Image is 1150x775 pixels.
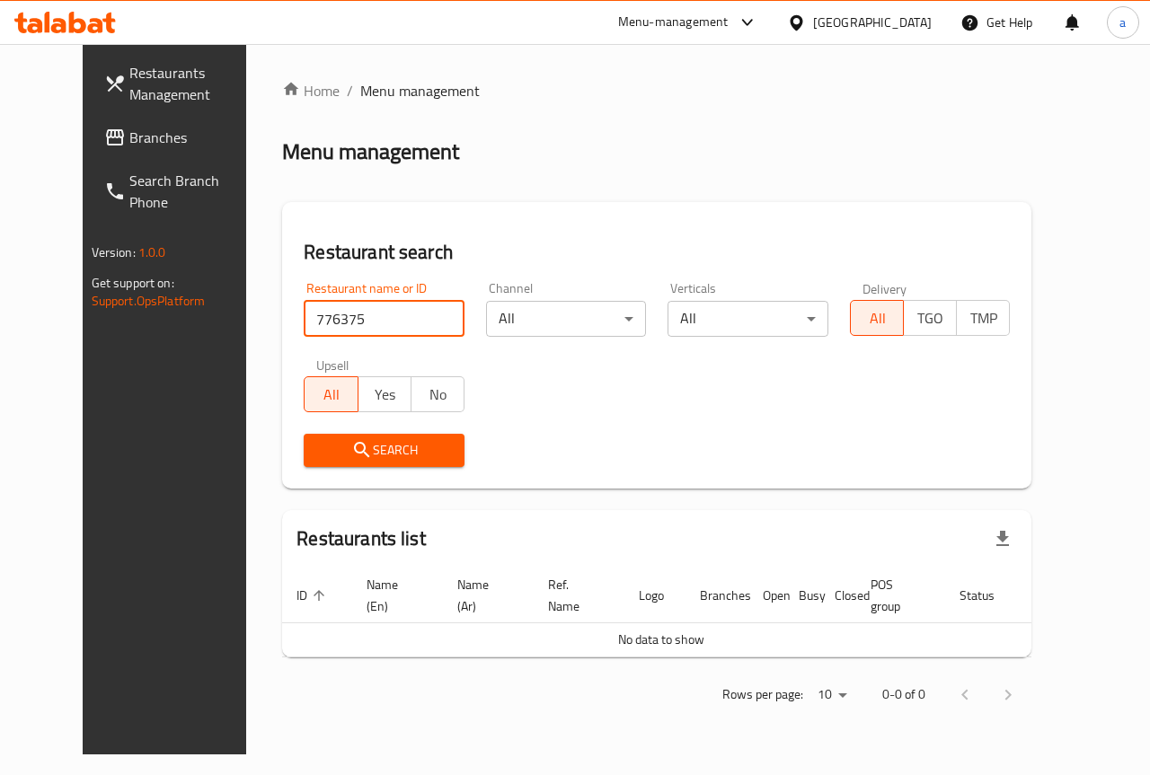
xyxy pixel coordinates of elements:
div: Rows per page: [810,682,854,709]
h2: Restaurant search [304,239,1010,266]
th: Logo [624,568,686,623]
div: All [668,301,828,337]
div: All [486,301,647,337]
button: No [411,376,464,412]
span: Search Branch Phone [129,170,261,213]
div: [GEOGRAPHIC_DATA] [813,13,932,32]
h2: Menu management [282,137,459,166]
span: All [858,305,897,331]
input: Search for restaurant name or ID.. [304,301,464,337]
span: 1.0.0 [138,241,166,264]
div: Menu-management [618,12,729,33]
label: Delivery [862,282,907,295]
nav: breadcrumb [282,80,1031,101]
span: No [419,382,457,408]
a: Home [282,80,340,101]
th: Branches [686,568,748,623]
a: Search Branch Phone [90,159,275,224]
button: TGO [903,300,957,336]
span: Version: [92,241,136,264]
span: No data to show [618,628,704,651]
th: Closed [820,568,856,623]
span: TMP [964,305,1003,331]
button: TMP [956,300,1010,336]
span: TGO [911,305,950,331]
p: Rows per page: [722,683,803,706]
th: Busy [784,568,820,623]
button: All [850,300,904,336]
span: Menu management [360,80,480,101]
span: Branches [129,127,261,148]
table: enhanced table [282,568,1101,657]
span: Search [318,439,450,462]
span: Status [960,585,1018,606]
p: 0-0 of 0 [882,683,925,706]
label: Upsell [316,358,349,371]
button: All [304,376,358,412]
span: Name (Ar) [457,574,512,617]
span: a [1119,13,1126,32]
span: Get support on: [92,271,174,295]
span: ID [296,585,331,606]
span: Restaurants Management [129,62,261,105]
span: POS group [871,574,924,617]
span: Ref. Name [548,574,603,617]
a: Branches [90,116,275,159]
button: Search [304,434,464,467]
span: Yes [366,382,404,408]
div: Export file [981,517,1024,560]
h2: Restaurants list [296,525,425,552]
th: Open [748,568,784,623]
span: Name (En) [367,574,421,617]
button: Yes [358,376,411,412]
a: Restaurants Management [90,51,275,116]
span: All [312,382,350,408]
li: / [347,80,353,101]
a: Support.OpsPlatform [92,289,206,313]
